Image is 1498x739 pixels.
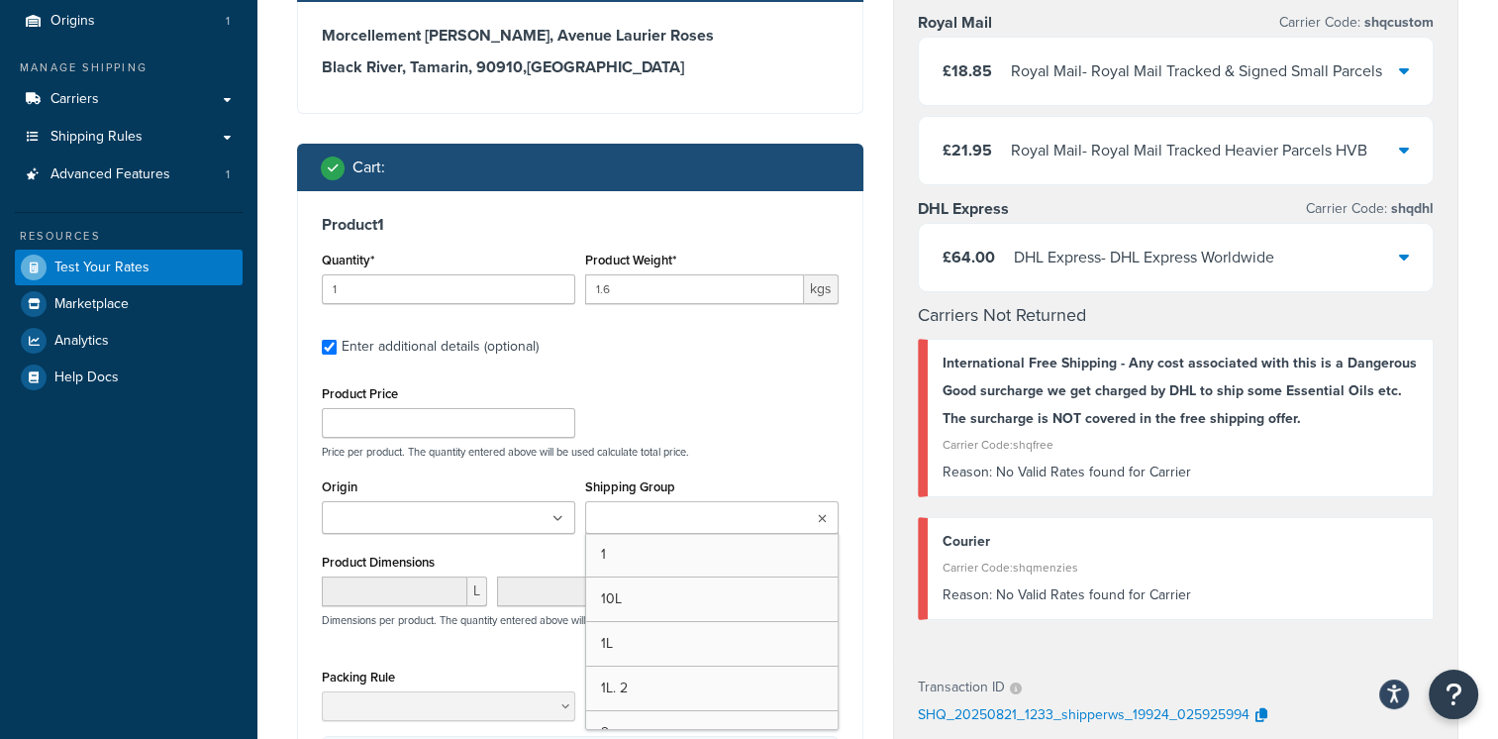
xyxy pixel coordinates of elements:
[943,246,995,268] span: £64.00
[15,250,243,285] a: Test Your Rates
[1429,670,1478,719] button: Open Resource Center
[15,323,243,359] a: Analytics
[322,274,575,304] input: 0.0
[943,528,1419,556] div: Courier
[54,369,119,386] span: Help Docs
[317,613,732,627] p: Dimensions per product. The quantity entered above will be used calculate total volume.
[585,253,676,267] label: Product Weight*
[322,253,374,267] label: Quantity*
[15,81,243,118] a: Carriers
[601,544,606,565] span: 1
[322,386,398,401] label: Product Price
[586,578,838,621] a: 10L
[50,129,143,146] span: Shipping Rules
[322,215,839,235] h3: Product 1
[15,157,243,193] li: Advanced Features
[54,260,150,276] span: Test Your Rates
[943,462,992,482] span: Reason:
[943,431,1419,459] div: Carrier Code: shqfree
[1279,9,1434,37] p: Carrier Code:
[226,166,230,183] span: 1
[15,228,243,245] div: Resources
[943,350,1419,433] div: International Free Shipping - Any cost associated with this is a Dangerous Good surcharge we get ...
[918,302,1435,329] h4: Carriers Not Returned
[322,670,395,685] label: Packing Rule
[918,199,1009,219] h3: DHL Express
[1306,195,1434,223] p: Carrier Code:
[15,360,243,395] a: Help Docs
[943,554,1419,581] div: Carrier Code: shqmenzies
[322,340,337,355] input: Enter additional details (optional)
[601,633,613,654] span: 1L
[322,555,435,570] label: Product Dimensions
[226,13,230,30] span: 1
[15,3,243,40] li: Origins
[601,588,622,609] span: 10L
[54,296,129,313] span: Marketplace
[601,678,628,698] span: 1L. 2
[467,577,487,606] span: L
[918,701,1249,731] p: SHQ_20250821_1233_shipperws_19924_025925994
[1360,12,1434,33] span: shqcustom
[342,333,539,361] div: Enter additional details (optional)
[15,59,243,76] div: Manage Shipping
[322,479,357,494] label: Origin
[322,26,839,46] h3: Morcellement [PERSON_NAME], Avenue Laurier Roses
[918,674,1005,701] p: Transaction ID
[15,286,243,322] a: Marketplace
[585,274,804,304] input: 0.00
[15,119,243,156] a: Shipping Rules
[1387,198,1434,219] span: shqdhl
[322,57,839,77] h3: Black River, Tamarin, 90910 , [GEOGRAPHIC_DATA]
[1014,244,1274,271] div: DHL Express - DHL Express Worldwide
[317,445,844,459] p: Price per product. The quantity entered above will be used calculate total price.
[50,13,95,30] span: Origins
[943,139,992,161] span: £21.95
[50,91,99,108] span: Carriers
[943,584,992,605] span: Reason:
[15,3,243,40] a: Origins1
[804,274,839,304] span: kgs
[943,59,992,82] span: £18.85
[1011,57,1382,85] div: Royal Mail - Royal Mail Tracked & Signed Small Parcels
[943,581,1419,609] div: No Valid Rates found for Carrier
[15,157,243,193] a: Advanced Features1
[918,13,992,33] h3: Royal Mail
[50,166,170,183] span: Advanced Features
[352,158,385,176] h2: Cart :
[54,333,109,350] span: Analytics
[585,479,675,494] label: Shipping Group
[1011,137,1367,164] div: Royal Mail - Royal Mail Tracked Heavier Parcels HVB
[586,533,838,577] a: 1
[943,459,1419,486] div: No Valid Rates found for Carrier
[586,667,838,710] a: 1L. 2
[586,622,838,666] a: 1L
